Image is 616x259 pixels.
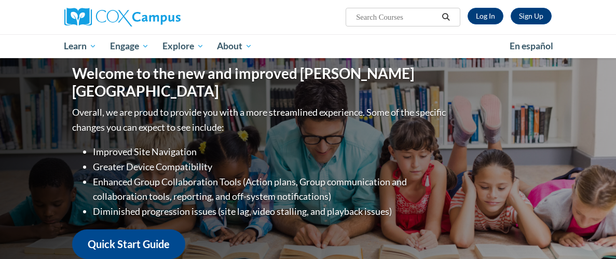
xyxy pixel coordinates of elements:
[355,11,438,23] input: Search Courses
[72,229,185,259] a: Quick Start Guide
[64,40,97,52] span: Learn
[110,40,149,52] span: Engage
[503,35,560,57] a: En español
[72,105,448,135] p: Overall, we are proud to provide you with a more streamlined experience. Some of the specific cha...
[574,217,608,251] iframe: Button to launch messaging window
[162,40,204,52] span: Explore
[156,34,211,58] a: Explore
[441,13,450,21] i: 
[510,40,553,51] span: En español
[57,34,560,58] div: Main menu
[438,11,454,23] button: Search
[93,174,448,205] li: Enhanced Group Collaboration Tools (Action plans, Group communication and collaboration tools, re...
[72,65,448,100] h1: Welcome to the new and improved [PERSON_NAME][GEOGRAPHIC_DATA]
[217,40,252,52] span: About
[93,144,448,159] li: Improved Site Navigation
[468,8,503,24] a: Log In
[103,34,156,58] a: Engage
[93,204,448,219] li: Diminished progression issues (site lag, video stalling, and playback issues)
[210,34,259,58] a: About
[64,8,181,26] img: Cox Campus
[64,8,216,26] a: Cox Campus
[93,159,448,174] li: Greater Device Compatibility
[58,34,104,58] a: Learn
[511,8,552,24] a: Register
